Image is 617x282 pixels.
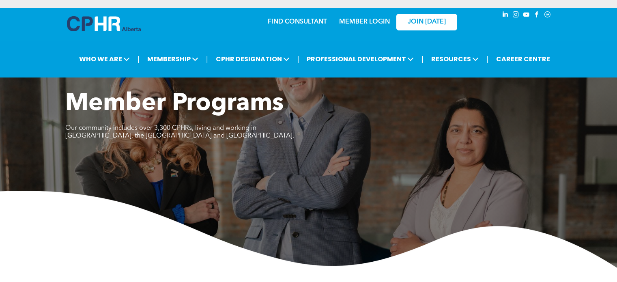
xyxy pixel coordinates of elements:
[213,52,292,67] span: CPHR DESIGNATION
[494,52,553,67] a: CAREER CENTRE
[65,125,294,139] span: Our community includes over 3,300 CPHRs, living and working in [GEOGRAPHIC_DATA], the [GEOGRAPHIC...
[206,51,208,67] li: |
[522,10,531,21] a: youtube
[429,52,481,67] span: RESOURCES
[421,51,424,67] li: |
[512,10,520,21] a: instagram
[408,18,446,26] span: JOIN [DATE]
[543,10,552,21] a: Social network
[304,52,416,67] span: PROFESSIONAL DEVELOPMENT
[145,52,201,67] span: MEMBERSHIP
[138,51,140,67] li: |
[67,16,141,31] img: A blue and white logo for cp alberta
[533,10,542,21] a: facebook
[297,51,299,67] li: |
[268,19,327,25] a: FIND CONSULTANT
[396,14,457,30] a: JOIN [DATE]
[65,92,284,116] span: Member Programs
[486,51,488,67] li: |
[339,19,390,25] a: MEMBER LOGIN
[77,52,132,67] span: WHO WE ARE
[501,10,510,21] a: linkedin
